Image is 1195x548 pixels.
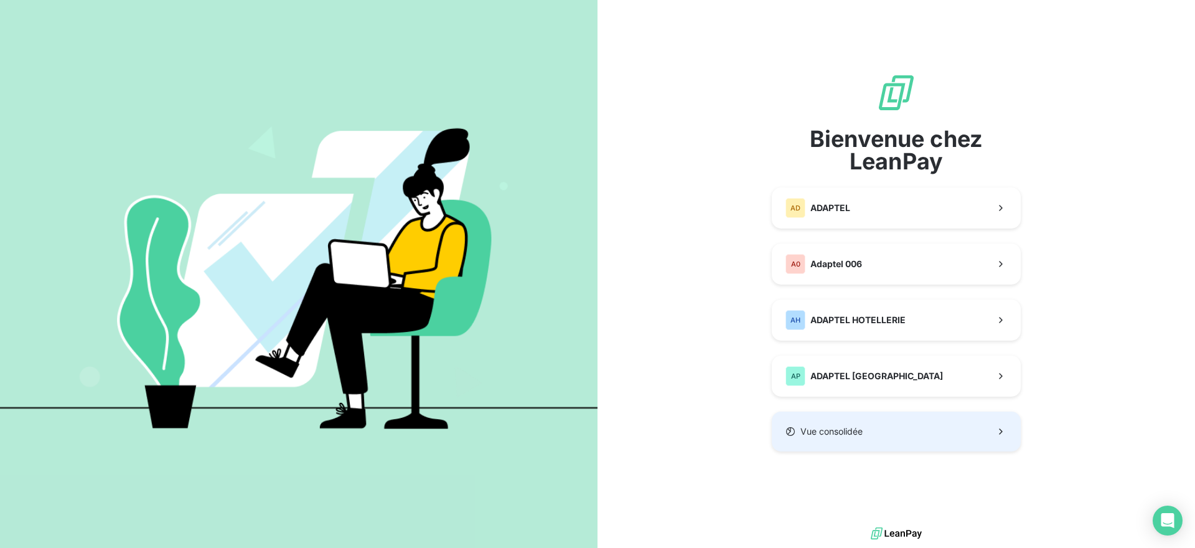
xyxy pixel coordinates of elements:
span: ADAPTEL HOTELLERIE [810,314,906,326]
div: Open Intercom Messenger [1153,506,1183,536]
span: ADAPTEL [810,202,850,214]
button: ADADAPTEL [772,187,1021,229]
div: AD [785,198,805,218]
button: APADAPTEL [GEOGRAPHIC_DATA] [772,356,1021,397]
div: A0 [785,254,805,274]
button: Vue consolidée [772,412,1021,451]
div: AP [785,366,805,386]
img: logo [871,524,922,543]
span: Adaptel 006 [810,258,862,270]
button: A0Adaptel 006 [772,243,1021,285]
div: AH [785,310,805,330]
span: ADAPTEL [GEOGRAPHIC_DATA] [810,370,943,382]
img: logo sigle [876,73,916,113]
span: Bienvenue chez LeanPay [772,128,1021,172]
span: Vue consolidée [800,425,863,438]
button: AHADAPTEL HOTELLERIE [772,300,1021,341]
